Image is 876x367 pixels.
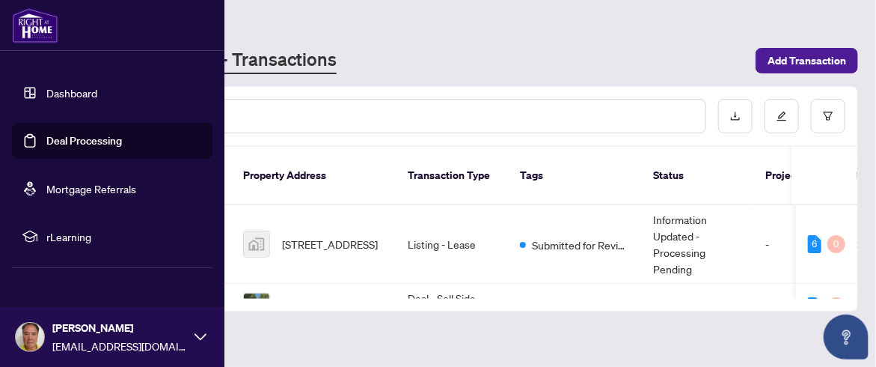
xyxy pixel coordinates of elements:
td: Information Updated - Processing Pending [641,205,753,284]
span: [STREET_ADDRESS] [282,298,378,315]
img: thumbnail-img [244,294,269,319]
div: 0 [827,235,845,253]
img: logo [12,7,58,43]
td: Draft [641,284,753,330]
span: filter [823,111,833,121]
button: download [718,99,753,133]
span: Submitted for Review [532,237,629,253]
td: Listing - Lease [396,205,508,284]
span: rLearning [46,228,202,245]
button: edit [765,99,799,133]
th: Project Name [753,147,843,205]
td: - [753,205,843,284]
th: Transaction Type [396,147,508,205]
span: download [730,111,741,121]
th: Property Address [231,147,396,205]
button: filter [811,99,845,133]
th: Tags [508,147,641,205]
span: [PERSON_NAME] [52,320,187,336]
img: Profile Icon [16,323,44,351]
td: Deal - Sell Side Sale [396,284,508,330]
button: Open asap [824,315,869,360]
span: edit [777,111,787,121]
a: Deal Processing [46,134,122,148]
div: 3 [808,297,821,315]
div: 6 [808,235,821,253]
td: - [753,284,843,330]
img: thumbnail-img [244,231,269,257]
span: [EMAIL_ADDRESS][DOMAIN_NAME] [52,338,187,354]
th: Status [641,147,753,205]
div: 0 [827,297,845,315]
button: Add Transaction [756,48,858,73]
span: Add Transaction [768,49,846,73]
a: Dashboard [46,86,97,100]
span: [STREET_ADDRESS] [282,236,378,252]
a: Mortgage Referrals [46,182,136,195]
